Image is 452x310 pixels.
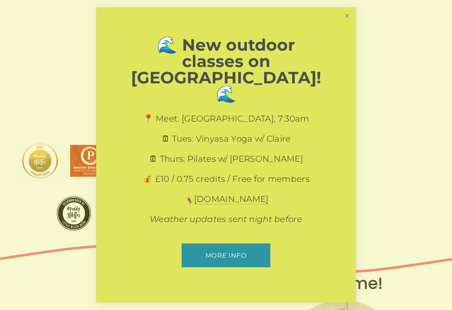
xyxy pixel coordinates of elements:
em: Weather updates sent night before [150,214,302,224]
p: 🤸‍♀️ [126,193,326,205]
p: 💰 £10 / 0.75 credits / Free for members [126,173,326,185]
p: 🗓 Thurs: Pilates w/ [PERSON_NAME] [126,153,326,165]
p: 📍 Meet: [GEOGRAPHIC_DATA], 7:30am [126,113,326,124]
a: [DOMAIN_NAME] [194,194,269,204]
a: Close [340,9,354,23]
p: 🗓 Tues: Vinyasa Yoga w/ Claire [126,133,326,145]
a: More info [182,243,270,267]
h1: 🌊 New outdoor classes on [GEOGRAPHIC_DATA]! 🌊 [126,37,326,102]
